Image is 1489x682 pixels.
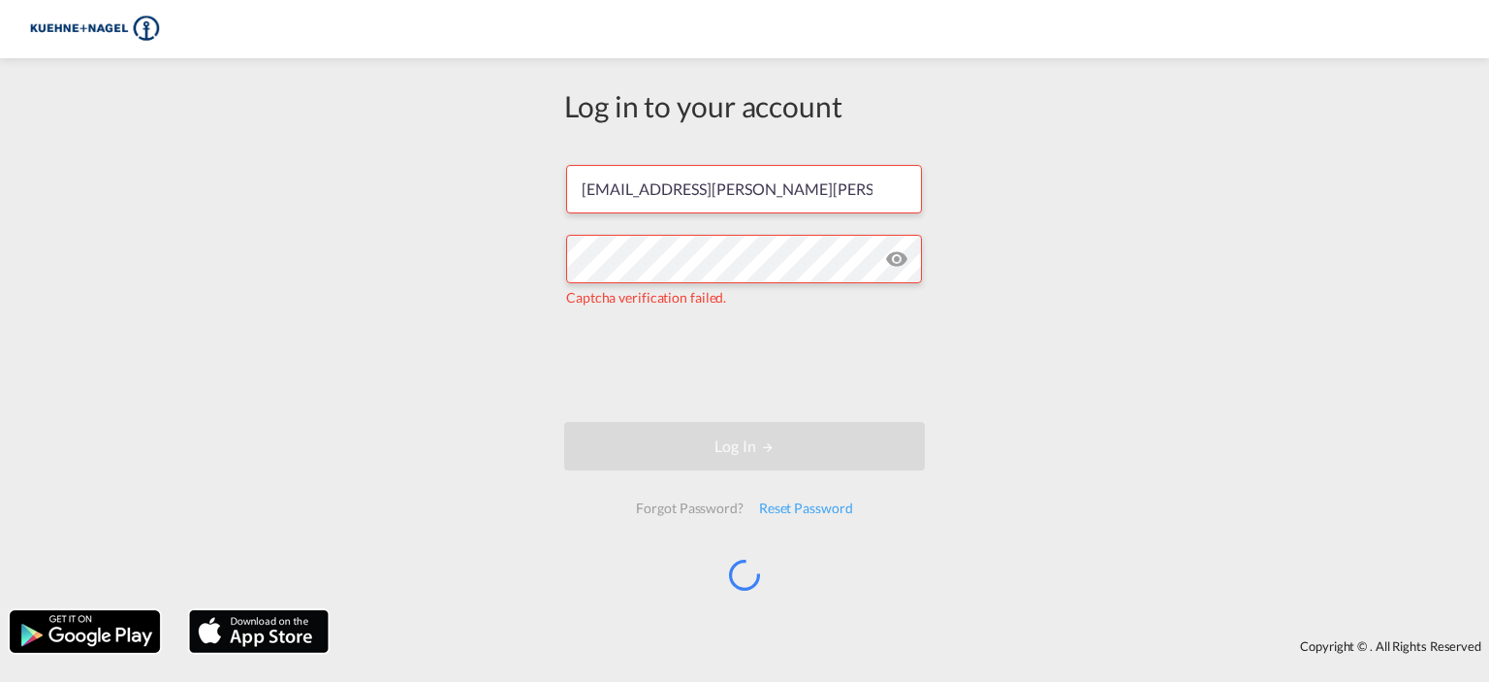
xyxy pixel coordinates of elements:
[885,247,908,271] md-icon: icon-eye-off
[564,422,925,471] button: LOGIN
[628,491,750,526] div: Forgot Password?
[751,491,861,526] div: Reset Password
[187,608,331,655] img: apple.png
[564,85,925,126] div: Log in to your account
[597,327,892,403] iframe: reCAPTCHA
[566,165,922,213] input: Enter email/phone number
[29,8,160,51] img: 36441310f41511efafde313da40ec4a4.png
[8,608,162,655] img: google.png
[566,289,726,306] span: Captcha verification failed.
[338,630,1489,663] div: Copyright © . All Rights Reserved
